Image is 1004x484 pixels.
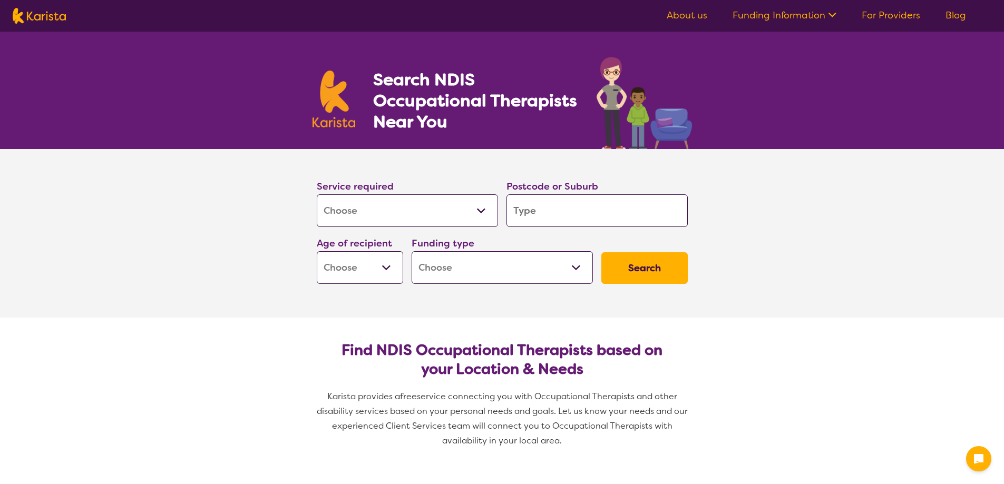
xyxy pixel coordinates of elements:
[597,57,692,149] img: occupational-therapy
[400,391,417,402] span: free
[317,391,690,446] span: service connecting you with Occupational Therapists and other disability services based on your p...
[317,180,394,193] label: Service required
[945,9,966,22] a: Blog
[13,8,66,24] img: Karista logo
[327,391,400,402] span: Karista provides a
[601,252,688,284] button: Search
[862,9,920,22] a: For Providers
[506,194,688,227] input: Type
[733,9,836,22] a: Funding Information
[313,71,356,127] img: Karista logo
[373,69,578,132] h1: Search NDIS Occupational Therapists Near You
[317,237,392,250] label: Age of recipient
[506,180,598,193] label: Postcode or Suburb
[412,237,474,250] label: Funding type
[325,341,679,379] h2: Find NDIS Occupational Therapists based on your Location & Needs
[667,9,707,22] a: About us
